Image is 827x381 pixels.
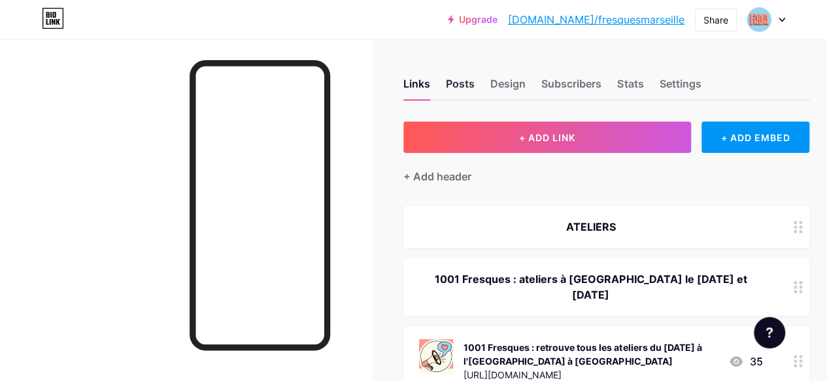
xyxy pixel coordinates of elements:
a: Upgrade [448,14,498,25]
div: Stats [617,76,643,99]
img: 1001 Fresques : retrouve tous les ateliers du samedi 4 octobre à l'Espace Bargemon à Marseille [419,339,453,373]
a: [DOMAIN_NAME]/fresquesmarseille [508,12,684,27]
div: 1001 Fresques : retrouve tous les ateliers du [DATE] à l'[GEOGRAPHIC_DATA] à [GEOGRAPHIC_DATA] [464,340,718,368]
div: 35 [728,354,762,369]
div: Share [703,13,728,27]
div: + Add header [403,169,471,184]
div: Subscribers [541,76,601,99]
div: 1001 Fresques : ateliers à [GEOGRAPHIC_DATA] le [DATE] et [DATE] [419,271,762,303]
button: + ADD LINK [403,122,691,153]
div: Settings [659,76,701,99]
div: Design [490,76,526,99]
div: Posts [446,76,475,99]
span: + ADD LINK [519,132,575,143]
div: + ADD EMBED [701,122,809,153]
img: fresquesmarseille [747,7,771,32]
div: Links [403,76,430,99]
div: ATELIERS [419,219,762,235]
